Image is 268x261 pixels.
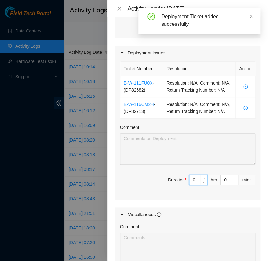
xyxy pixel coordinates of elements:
[239,106,251,110] span: close-circle
[163,97,236,119] td: Resolution: N/A, Comment: N/A, Return Tracking Number: N/A
[120,124,139,131] label: Comment
[147,13,155,20] span: check-circle
[200,175,207,180] span: Increase Value
[115,6,124,12] button: Close
[239,84,251,89] span: close-circle
[117,6,122,11] span: close
[163,76,236,97] td: Resolution: N/A, Comment: N/A, Return Tracking Number: N/A
[124,102,155,114] span: - ( DP82713 )
[124,81,153,86] a: B-W-111FU0X
[163,62,236,76] th: Resolution
[120,223,139,230] label: Comment
[207,175,221,185] div: hrs
[249,14,253,18] span: close
[200,180,207,185] span: Decrease Value
[120,51,124,55] span: caret-right
[202,180,206,184] span: down
[161,13,253,28] div: Deployment Ticket added successfully
[128,211,162,218] div: Miscellaneous
[168,176,186,183] div: Duration
[238,175,255,185] div: mins
[124,81,154,93] span: - ( DP82682 )
[202,176,206,180] span: up
[115,207,260,222] div: Miscellaneous info-circle
[124,102,154,107] a: B-W-116CM2H
[236,62,255,76] th: Action
[120,213,124,216] span: caret-right
[120,62,163,76] th: Ticket Number
[128,5,260,12] div: Activity Log for [DATE]
[157,212,161,217] span: info-circle
[115,46,260,60] div: Deployment Issues
[120,133,255,165] textarea: Comment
